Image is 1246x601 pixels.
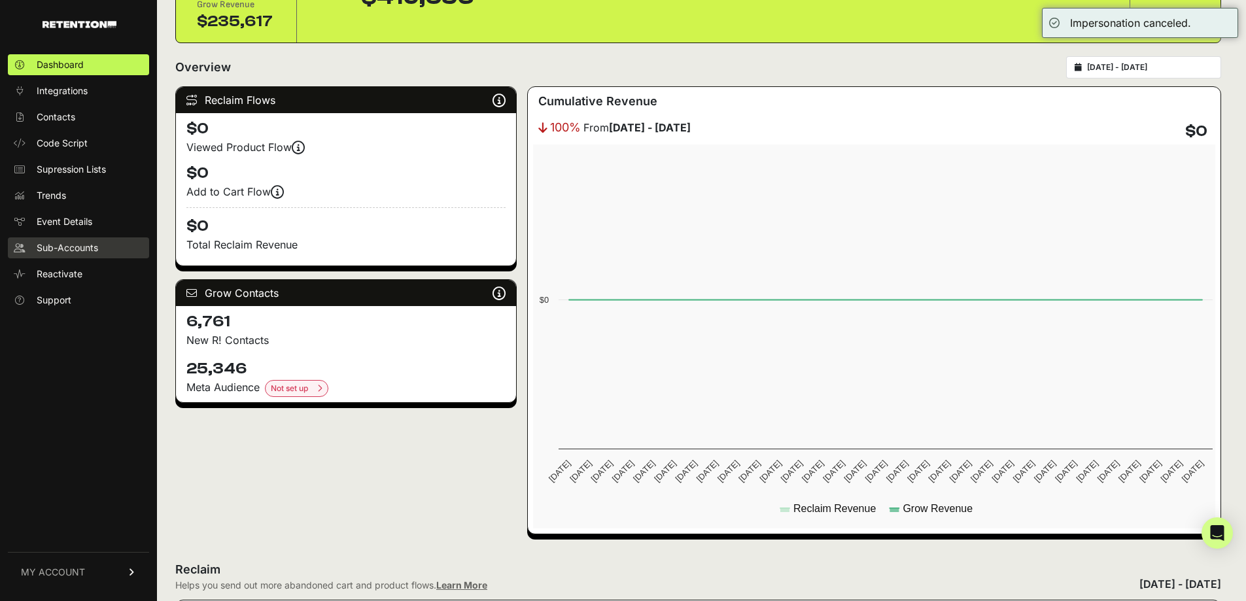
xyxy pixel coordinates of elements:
[37,189,66,202] span: Trends
[793,503,876,514] text: Reclaim Revenue
[737,458,763,484] text: [DATE]
[1180,458,1205,484] text: [DATE]
[800,458,825,484] text: [DATE]
[540,295,549,305] text: $0
[1053,458,1079,484] text: [DATE]
[538,92,657,111] h3: Cumulative Revenue
[43,21,116,28] img: Retention.com
[583,120,691,135] span: From
[863,458,889,484] text: [DATE]
[1159,458,1185,484] text: [DATE]
[969,458,994,484] text: [DATE]
[610,458,636,484] text: [DATE]
[186,163,506,184] h4: $0
[8,211,149,232] a: Event Details
[8,237,149,258] a: Sub-Accounts
[1032,458,1058,484] text: [DATE]
[550,118,581,137] span: 100%
[186,379,506,397] div: Meta Audience
[1096,458,1121,484] text: [DATE]
[695,458,720,484] text: [DATE]
[1011,458,1037,484] text: [DATE]
[990,458,1016,484] text: [DATE]
[292,147,305,148] i: Events are firing, and revenue is coming soon! Reclaim revenue is updated nightly.
[175,579,487,592] div: Helps you send out more abandoned cart and product flows.
[37,111,75,124] span: Contacts
[21,566,85,579] span: MY ACCOUNT
[779,458,805,484] text: [DATE]
[568,458,594,484] text: [DATE]
[1075,458,1100,484] text: [DATE]
[822,458,847,484] text: [DATE]
[906,458,931,484] text: [DATE]
[653,458,678,484] text: [DATE]
[175,58,231,77] h2: Overview
[37,294,71,307] span: Support
[948,458,973,484] text: [DATE]
[1202,517,1233,549] div: Open Intercom Messenger
[903,503,973,514] text: Grow Revenue
[547,458,572,484] text: [DATE]
[186,358,506,379] h4: 25,346
[8,185,149,206] a: Trends
[631,458,657,484] text: [DATE]
[37,241,98,254] span: Sub-Accounts
[589,458,615,484] text: [DATE]
[758,458,784,484] text: [DATE]
[1070,15,1191,31] div: Impersonation canceled.
[186,237,506,252] p: Total Reclaim Revenue
[186,184,506,199] div: Add to Cart Flow
[674,458,699,484] text: [DATE]
[37,267,82,281] span: Reactivate
[8,107,149,128] a: Contacts
[1116,458,1142,484] text: [DATE]
[8,290,149,311] a: Support
[8,264,149,284] a: Reactivate
[8,54,149,75] a: Dashboard
[186,139,506,155] div: Viewed Product Flow
[609,121,691,134] strong: [DATE] - [DATE]
[884,458,910,484] text: [DATE]
[186,118,506,139] h4: $0
[716,458,741,484] text: [DATE]
[186,311,506,332] h4: 6,761
[37,163,106,176] span: Supression Lists
[37,84,88,97] span: Integrations
[927,458,952,484] text: [DATE]
[8,159,149,180] a: Supression Lists
[175,560,487,579] h2: Reclaim
[186,207,506,237] h4: $0
[1138,458,1164,484] text: [DATE]
[176,280,516,306] div: Grow Contacts
[37,215,92,228] span: Event Details
[197,11,275,32] div: $235,617
[1139,576,1221,592] div: [DATE] - [DATE]
[37,58,84,71] span: Dashboard
[186,332,506,348] p: New R! Contacts
[436,579,487,591] a: Learn More
[176,87,516,113] div: Reclaim Flows
[8,133,149,154] a: Code Script
[8,552,149,592] a: MY ACCOUNT
[1185,121,1207,142] h4: $0
[8,80,149,101] a: Integrations
[37,137,88,150] span: Code Script
[842,458,868,484] text: [DATE]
